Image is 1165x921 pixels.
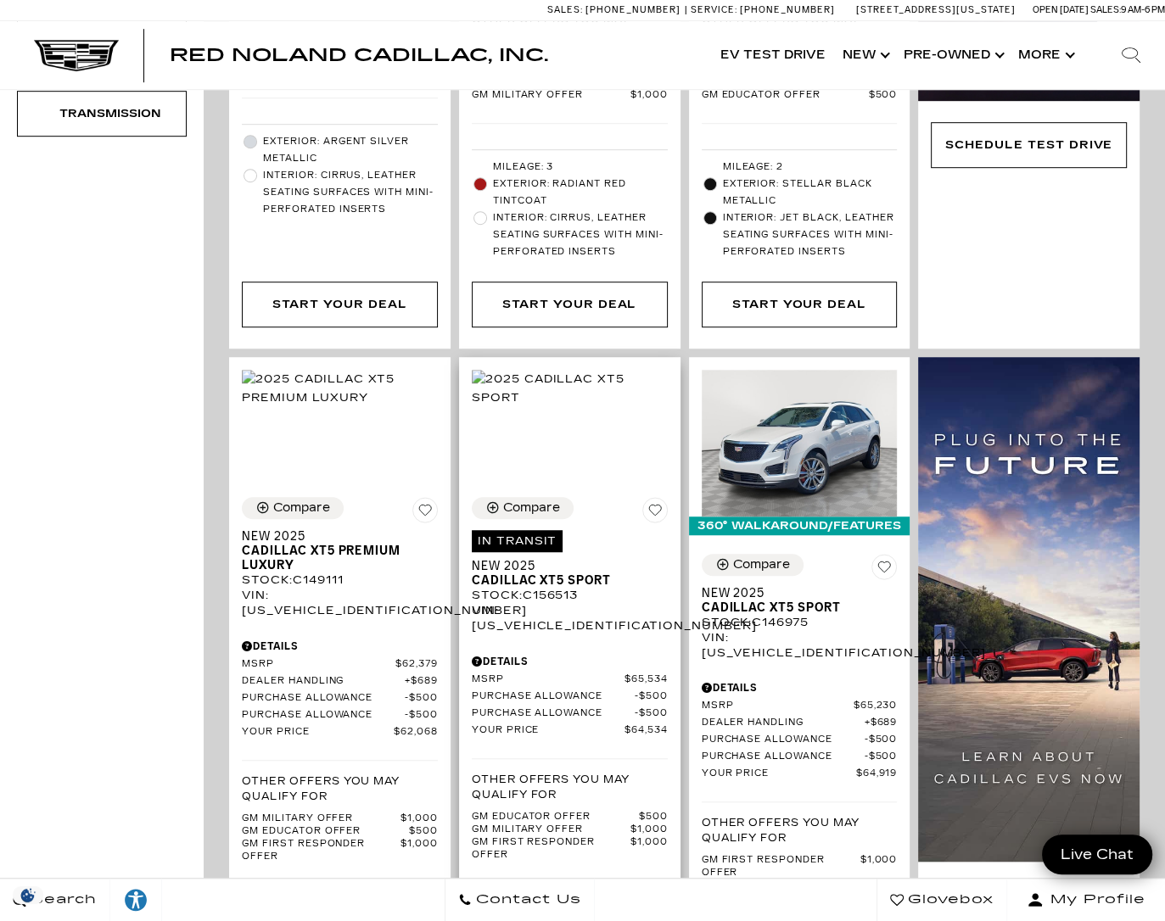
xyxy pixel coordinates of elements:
[242,658,438,671] a: MSRP $62,379
[895,22,1010,90] a: Pre-Owned
[472,673,625,686] span: MSRP
[445,879,595,921] a: Contact Us
[702,89,869,102] span: GM Educator Offer
[702,734,898,746] a: Purchase Allowance $500
[26,888,97,912] span: Search
[547,6,685,15] a: Sales: [PHONE_NUMBER]
[472,836,630,862] span: GM First Responder Offer
[625,724,668,737] span: $64,534
[1010,22,1080,90] button: More
[945,136,1112,154] div: Schedule Test Drive
[242,838,400,863] span: GM First Responder Offer
[242,639,438,654] div: Pricing Details - New 2025 Cadillac XT5 Premium Luxury
[733,557,790,572] div: Compare
[702,751,865,763] span: Purchase Allowance
[242,529,425,544] span: New 2025
[272,295,406,314] div: Start Your Deal
[110,879,162,921] a: Explore your accessibility options
[472,529,668,588] a: In TransitNew 2025Cadillac XT5 Sport
[1042,834,1152,874] a: Live Chat
[702,767,856,780] span: Your Price
[405,692,438,705] span: $500
[242,726,394,739] span: Your Price
[856,767,898,780] span: $64,919
[405,675,438,688] span: $689
[723,176,898,209] span: Exterior: Stellar Black Metallic
[864,717,897,729] span: $689
[702,615,898,630] div: Stock : C146975
[395,658,438,671] span: $62,379
[405,709,438,722] span: $500
[702,751,898,763] a: Purchase Allowance $500
[871,554,897,586] button: Save Vehicle
[242,675,405,688] span: Dealer Handling
[864,734,897,746] span: $500
[400,812,438,825] span: $1,000
[1097,22,1165,90] div: Search
[630,823,668,836] span: $1,000
[834,22,895,90] a: New
[242,825,438,838] a: GM Educator Offer $500
[472,707,668,720] a: Purchase Allowance $500
[1090,5,1121,16] span: Sales:
[170,46,548,66] span: Red Noland Cadillac, Inc.
[685,6,839,15] a: Service: [PHONE_NUMBER]
[472,724,668,737] a: Your Price $64,534
[702,586,885,600] span: New 2025
[472,724,625,737] span: Your Price
[702,554,804,576] button: Compare Vehicle
[170,47,548,64] a: Red Noland Cadillac, Inc.
[503,500,560,516] div: Compare
[904,888,994,912] span: Glovebox
[263,133,438,167] span: Exterior: Argent Silver Metallic
[472,159,668,176] li: Mileage: 3
[394,726,438,739] span: $62,068
[242,370,438,407] img: 2025 Cadillac XT5 Premium Luxury
[472,603,668,634] div: VIN: [US_VEHICLE_IDENTIFICATION_NUMBER]
[702,854,898,879] a: GM First Responder Offer $1,000
[8,886,48,904] section: Click to Open Cookie Consent Modal
[702,89,898,102] a: GM Educator Offer $500
[242,709,405,722] span: Purchase Allowance
[723,209,898,260] span: Interior: Jet Black, Leather seating surfaces with mini-perforated inserts
[242,658,395,671] span: MSRP
[273,500,330,516] div: Compare
[242,572,438,588] div: Stock : C149111
[1033,5,1089,16] span: Open [DATE]
[877,879,1007,921] a: Glovebox
[472,89,630,102] span: GM Military Offer
[263,167,438,218] span: Interior: Cirrus, Leather seating surfaces with mini-perforated inserts
[242,675,438,688] a: Dealer Handling $689
[702,159,898,176] li: Mileage: 2
[242,726,438,739] a: Your Price $62,068
[854,700,898,712] span: $65,230
[472,559,655,573] span: New 2025
[400,838,438,863] span: $1,000
[1044,888,1145,912] span: My Profile
[931,122,1127,168] div: Schedule Test Drive
[472,690,635,703] span: Purchase Allowance
[242,692,438,705] a: Purchase Allowance $500
[502,295,636,314] div: Start Your Deal
[34,40,119,72] a: Cadillac Dark Logo with Cadillac White Text
[472,707,635,720] span: Purchase Allowance
[472,811,639,823] span: GM Educator Offer
[242,812,400,825] span: GM Military Offer
[472,673,668,686] a: MSRP $65,534
[702,815,898,846] p: Other Offers You May Qualify For
[472,690,668,703] a: Purchase Allowance $500
[1052,845,1142,864] span: Live Chat
[702,370,898,516] img: 2025 Cadillac XT5 Sport
[242,773,438,804] p: Other Offers You May Qualify For
[493,209,668,260] span: Interior: Cirrus, Leather seating surfaces with mini-perforated inserts
[242,825,409,838] span: GM Educator Offer
[8,886,48,904] img: Opt-Out Icon
[868,89,897,102] span: $500
[702,586,898,615] a: New 2025Cadillac XT5 Sport
[242,588,438,618] div: VIN: [US_VEHICLE_IDENTIFICATION_NUMBER]
[472,811,668,823] a: GM Educator Offer $500
[702,282,898,327] div: Start Your Deal
[635,690,668,703] span: $500
[642,497,668,529] button: Save Vehicle
[547,5,583,16] span: Sales:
